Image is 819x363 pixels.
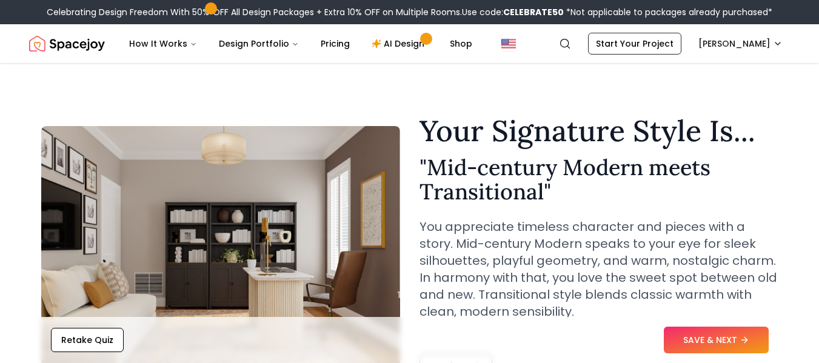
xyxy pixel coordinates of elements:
a: Shop [440,32,482,56]
a: AI Design [362,32,438,56]
div: Celebrating Design Freedom With 50% OFF All Design Packages + Extra 10% OFF on Multiple Rooms. [47,6,772,18]
img: United States [501,36,516,51]
nav: Main [119,32,482,56]
img: Spacejoy Logo [29,32,105,56]
a: Pricing [311,32,359,56]
a: Spacejoy [29,32,105,56]
b: CELEBRATE50 [503,6,564,18]
button: [PERSON_NAME] [691,33,790,55]
span: *Not applicable to packages already purchased* [564,6,772,18]
p: You appreciate timeless character and pieces with a story. Mid-century Modern speaks to your eye ... [420,218,778,320]
h2: " Mid-century Modern meets Transitional " [420,155,778,204]
a: Start Your Project [588,33,681,55]
button: Retake Quiz [51,328,124,352]
button: Design Portfolio [209,32,309,56]
h1: Your Signature Style Is... [420,116,778,145]
button: SAVE & NEXT [664,327,769,353]
span: Use code: [462,6,564,18]
nav: Global [29,24,790,63]
button: How It Works [119,32,207,56]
